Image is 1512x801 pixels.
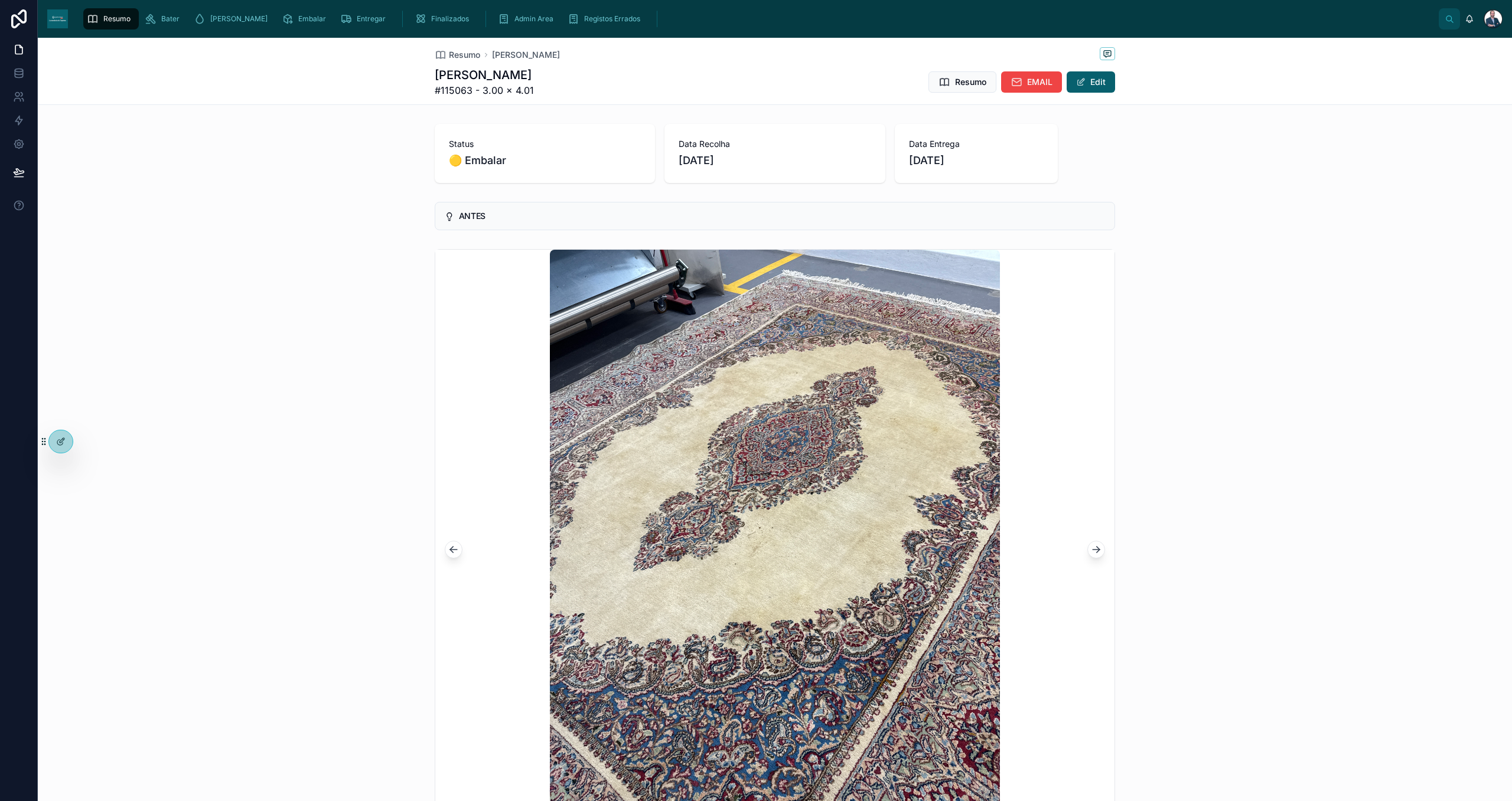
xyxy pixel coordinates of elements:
[928,71,996,93] button: Resumo
[431,14,469,24] span: Finalizados
[909,152,1044,169] span: [DATE]
[564,8,649,30] a: Registos Errados
[1001,71,1062,93] button: EMAIL
[435,49,480,61] a: Resumo
[449,49,480,61] span: Resumo
[83,8,139,30] a: Resumo
[494,8,562,30] a: Admin Area
[459,212,1105,220] h5: ANTES
[1027,76,1052,88] span: EMAIL
[955,76,986,88] span: Resumo
[584,14,640,24] span: Registos Errados
[278,8,334,30] a: Embalar
[679,138,871,150] span: Data Recolha
[1067,71,1115,93] button: Edit
[357,14,386,24] span: Entregar
[909,138,1044,150] span: Data Entrega
[77,6,1439,32] div: scrollable content
[190,8,276,30] a: [PERSON_NAME]
[492,49,560,61] a: [PERSON_NAME]
[449,138,641,150] span: Status
[337,8,394,30] a: Entregar
[435,67,534,83] h1: [PERSON_NAME]
[298,14,326,24] span: Embalar
[141,8,188,30] a: Bater
[435,83,534,97] span: #115063 - 3.00 x 4.01
[449,152,641,169] span: 🟡 Embalar
[103,14,131,24] span: Resumo
[47,9,68,28] img: App logo
[210,14,268,24] span: [PERSON_NAME]
[161,14,180,24] span: Bater
[514,14,553,24] span: Admin Area
[411,8,477,30] a: Finalizados
[679,152,871,169] span: [DATE]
